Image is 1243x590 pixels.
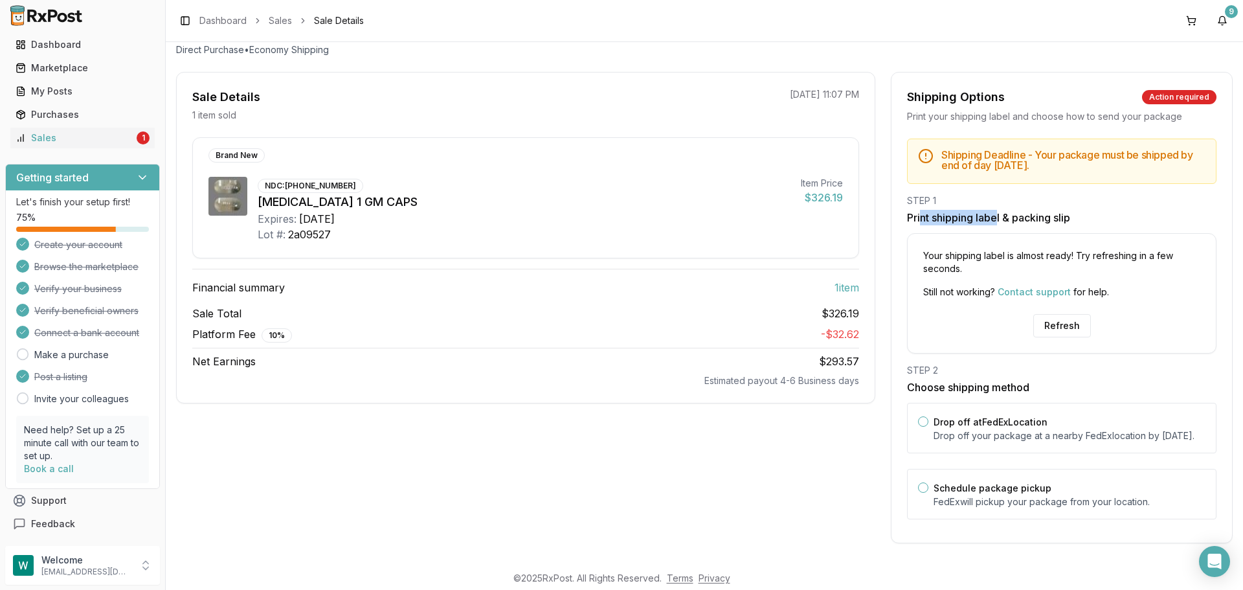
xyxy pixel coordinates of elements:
a: Sales1 [10,126,155,150]
div: Item Price [801,177,843,190]
div: 2a09527 [288,227,331,242]
a: Invite your colleagues [34,392,129,405]
p: FedEx will pickup your package from your location. [934,495,1205,508]
div: Purchases [16,108,150,121]
div: Shipping Options [907,88,1005,106]
div: [DATE] [299,211,335,227]
p: Your shipping label is almost ready! Try refreshing in a few seconds. [923,249,1200,275]
div: [MEDICAL_DATA] 1 GM CAPS [258,193,790,211]
h3: Getting started [16,170,89,185]
div: Expires: [258,211,297,227]
div: 9 [1225,5,1238,18]
span: 1 item [834,280,859,295]
p: [DATE] 11:07 PM [790,88,859,101]
a: Dashboard [10,33,155,56]
div: Brand New [208,148,265,163]
a: Sales [269,14,292,27]
div: STEP 2 [907,364,1216,377]
p: Still not working? for help. [923,286,1200,299]
a: Marketplace [10,56,155,80]
span: $293.57 [819,355,859,368]
button: Feedback [5,512,160,536]
p: Welcome [41,554,131,567]
span: Create your account [34,238,122,251]
p: 1 item sold [192,109,236,122]
p: Drop off your package at a nearby FedEx location by [DATE] . [934,429,1205,442]
div: NDC: [PHONE_NUMBER] [258,179,363,193]
label: Schedule package pickup [934,482,1051,494]
a: Make a purchase [34,348,109,361]
a: Terms [667,573,693,584]
span: Browse the marketplace [34,260,139,273]
p: Need help? Set up a 25 minute call with our team to set up. [24,424,141,462]
button: 9 [1212,10,1233,31]
span: Connect a bank account [34,326,139,339]
span: Sale Details [314,14,364,27]
span: - $32.62 [821,328,859,341]
span: 75 % [16,211,36,224]
span: $326.19 [822,306,859,321]
span: Verify your business [34,282,122,295]
button: Refresh [1033,314,1091,337]
h5: Shipping Deadline - Your package must be shipped by end of day [DATE] . [941,150,1205,170]
div: Sale Details [192,88,260,106]
a: Purchases [10,103,155,126]
a: Privacy [699,573,730,584]
h3: Choose shipping method [907,380,1216,395]
img: Vascepa 1 GM CAPS [208,177,247,216]
button: My Posts [5,81,160,102]
div: Lot #: [258,227,286,242]
div: My Posts [16,85,150,98]
img: RxPost Logo [5,5,88,26]
p: [EMAIL_ADDRESS][DOMAIN_NAME] [41,567,131,577]
div: Action required [1142,90,1216,104]
button: Sales1 [5,128,160,148]
div: Sales [16,131,134,144]
div: STEP 1 [907,194,1216,207]
div: Open Intercom Messenger [1199,546,1230,577]
div: $326.19 [801,190,843,205]
p: Let's finish your setup first! [16,196,149,209]
button: Support [5,489,160,512]
span: Verify beneficial owners [34,304,139,317]
div: 10 % [262,328,292,343]
a: Book a call [24,463,74,474]
h3: Print shipping label & packing slip [907,210,1216,225]
div: Marketplace [16,62,150,74]
span: Post a listing [34,370,87,383]
span: Financial summary [192,280,285,295]
div: Dashboard [16,38,150,51]
a: Dashboard [199,14,247,27]
button: Purchases [5,104,160,125]
span: Feedback [31,517,75,530]
div: Estimated payout 4-6 Business days [192,374,859,387]
button: Dashboard [5,34,160,55]
div: Print your shipping label and choose how to send your package [907,110,1216,123]
nav: breadcrumb [199,14,364,27]
img: User avatar [13,555,34,576]
a: My Posts [10,80,155,103]
label: Drop off at FedEx Location [934,416,1047,427]
span: Sale Total [192,306,241,321]
span: Net Earnings [192,354,256,369]
button: Marketplace [5,58,160,78]
div: 1 [137,131,150,144]
span: Platform Fee [192,326,292,343]
p: Direct Purchase • Economy Shipping [176,43,1233,56]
